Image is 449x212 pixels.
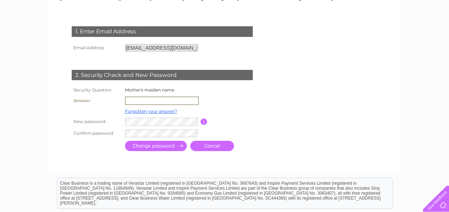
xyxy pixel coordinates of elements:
[16,18,52,40] img: logo.png
[201,118,207,125] input: Information
[350,30,363,35] a: Water
[413,30,423,35] a: Blog
[367,30,383,35] a: Energy
[57,4,393,34] div: Clear Business is a trading name of Verastar Limited (registered in [GEOGRAPHIC_DATA] No. 3667643...
[70,95,123,107] th: Answer
[427,30,445,35] a: Contact
[70,116,123,128] th: New password
[70,42,123,54] th: Email Address
[190,141,234,151] a: Cancel
[72,26,253,37] div: 1. Enter Email Address
[125,141,187,151] input: Submit
[72,70,253,80] div: 2. Security Check and New Password
[387,30,409,35] a: Telecoms
[315,4,364,12] a: 0333 014 3131
[70,128,123,139] th: Confirm password
[70,85,123,95] th: Security Question
[125,87,174,93] label: Mother's maiden name
[125,108,177,114] a: Forgotten your answer?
